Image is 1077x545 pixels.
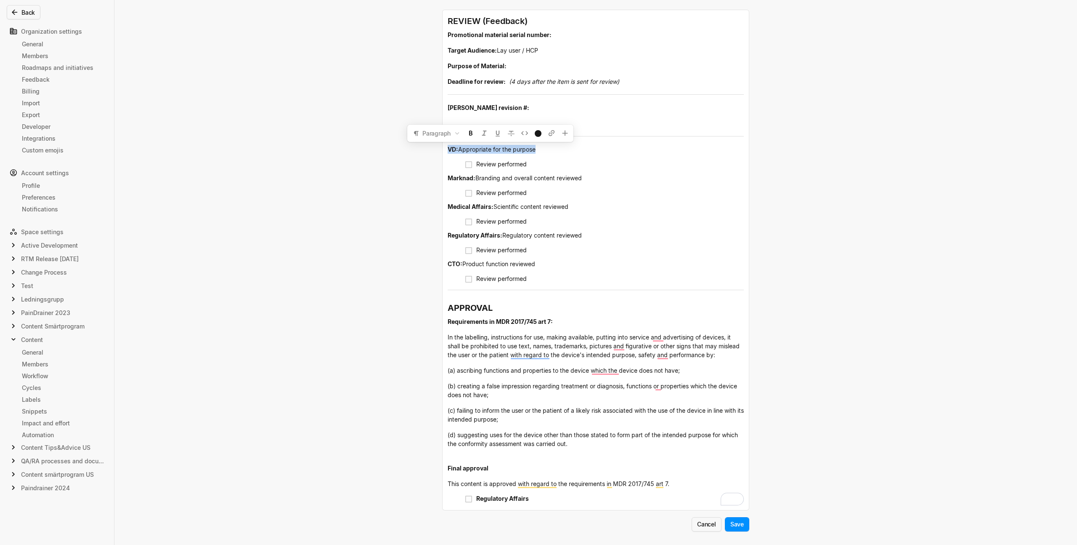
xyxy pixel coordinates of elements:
[22,348,104,357] div: General
[19,393,107,405] a: Labels
[22,395,104,404] div: Labels
[448,465,488,472] span: Final approval
[19,203,107,215] a: Notifications
[19,132,107,144] a: Integrations
[22,99,104,107] div: Import
[21,254,79,263] span: RTM Release [DATE]
[22,407,104,416] div: Snippets
[448,480,669,487] span: This content is approved with regard to the requirements in MDR 2017/745 art 7.
[462,260,535,267] span: Product function reviewed
[448,260,462,267] span: CTO:
[21,308,70,317] span: PainDrainer 2023
[448,407,745,423] span: (c) failing to inform the user or the patient of a likely risk associated with the use of the dev...
[448,146,458,153] span: VD:
[21,457,105,465] span: QA/RA processes and documents
[19,370,107,382] a: Workflow
[476,495,529,502] span: Regulatory Affairs
[22,40,104,48] div: General
[22,134,104,143] div: Integrations
[19,73,107,85] a: Feedback
[22,122,104,131] div: Developer
[22,205,104,214] div: Notifications
[509,78,619,85] span: (4 days after the item is sent for review)
[22,146,104,155] div: Custom emojis
[19,120,107,132] a: Developer
[22,383,104,392] div: Cycles
[448,16,528,26] span: REVIEW (Feedback)
[21,443,90,452] span: Content Tips&Advice US
[497,47,538,54] span: Lay user / HCP
[475,174,582,182] span: Branding and overall content reviewed
[725,517,749,532] button: Save
[448,367,680,374] span: (a) ascribing functions and properties to the device which the device does not have;
[476,275,527,282] span: Review performed
[7,24,107,38] div: Organization settings
[22,63,104,72] div: Roadmaps and initiatives
[22,51,104,60] div: Members
[476,246,527,254] span: Review performed
[448,303,493,313] span: APPROVAL
[448,104,529,111] span: [PERSON_NAME] revision #:
[19,97,107,109] a: Import
[22,430,104,439] div: Automation
[448,47,497,54] span: Target Audience:
[22,110,104,119] div: Export
[448,78,506,85] span: Deadline for review:
[443,10,749,510] div: To enrich screen reader interactions, please activate Accessibility in Grammarly extension settings
[448,31,552,38] span: Promotional material serial number:
[448,62,507,69] span: Purpose of Material:
[7,225,107,238] div: Space settings
[19,85,107,97] a: Billing
[19,109,107,120] a: Export
[448,174,475,182] span: Marknad:
[448,232,502,239] span: Regulatory Affairs:
[22,371,104,380] div: Workflow
[19,358,107,370] a: Members
[7,166,107,179] div: Account settings
[19,144,107,156] a: Custom emojis
[21,322,85,331] span: Content Smärtprogram
[22,181,104,190] div: Profile
[21,335,43,344] span: Content
[448,382,739,398] span: (b) creating a false impression regarding treatment or diagnosis, functions or properties which t...
[493,203,568,210] span: Scientific content reviewed
[476,218,527,225] span: Review performed
[448,318,553,325] span: Requirements in MDR 2017/745 art 7:
[7,5,40,19] button: Back
[21,470,94,479] span: Content smärtprogram US
[19,417,107,429] a: Impact and effort
[22,75,104,84] div: Feedback
[476,189,527,196] span: Review performed
[458,146,536,153] span: Appropriate for the purpose
[448,334,741,358] span: In the labelling, instructions for use, making available, putting into service and advertising of...
[21,484,70,492] span: Paindrainer 2024
[476,160,527,168] span: Review performed
[19,61,107,73] a: Roadmaps and initiatives
[22,193,104,202] div: Preferences
[448,431,740,447] span: (d) suggesting uses for the device other than those stated to form part of the intended purpose f...
[21,268,67,277] span: Change Process
[19,50,107,61] a: Members
[448,203,493,210] span: Medical Affairs:
[19,191,107,203] a: Preferences
[19,346,107,358] a: General
[21,281,33,290] span: Test
[502,232,582,239] span: Regulatory content reviewed
[19,382,107,393] a: Cycles
[22,419,104,427] div: Impact and effort
[19,38,107,50] a: General
[19,429,107,441] a: Automation
[22,360,104,369] div: Members
[692,517,722,532] button: Cancel
[19,179,107,191] a: Profile
[22,87,104,96] div: Billing
[21,295,64,304] span: Ledningsgrupp
[21,241,78,250] span: Active Development
[19,405,107,417] a: Snippets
